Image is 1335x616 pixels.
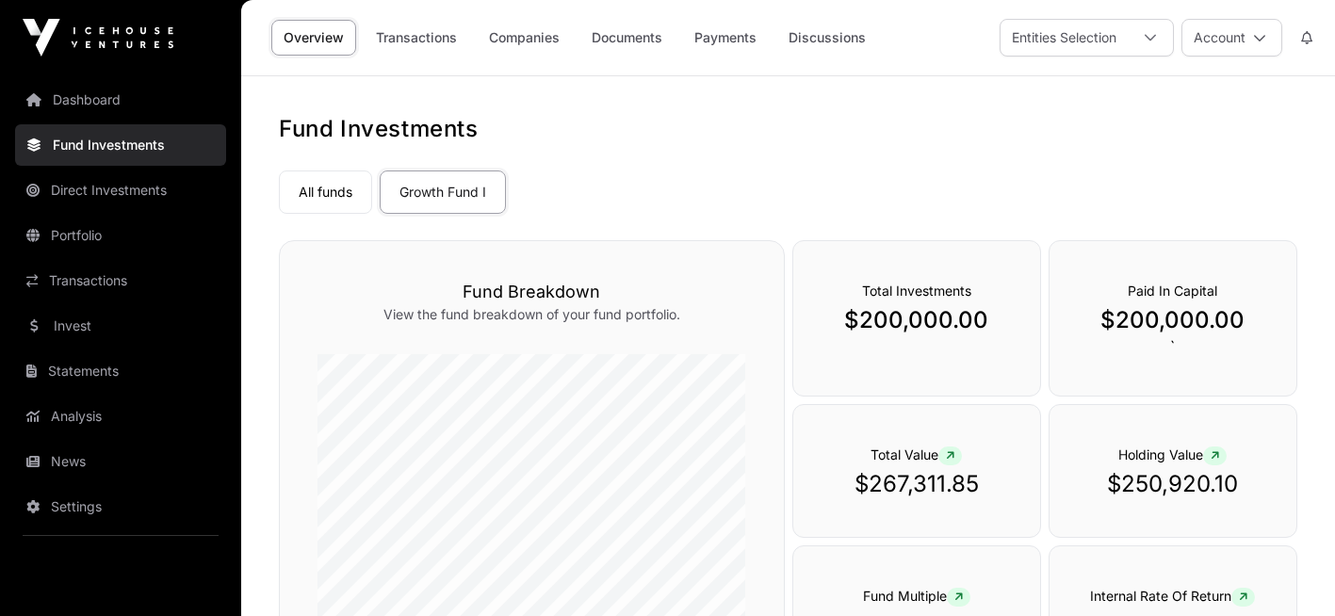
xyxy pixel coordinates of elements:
a: Fund Investments [15,124,226,166]
span: Holding Value [1118,446,1227,462]
a: Growth Fund I [380,170,506,214]
a: Discussions [776,20,878,56]
span: Paid In Capital [1128,283,1217,299]
a: Portfolio [15,215,226,256]
a: News [15,441,226,482]
a: Invest [15,305,226,347]
a: Dashboard [15,79,226,121]
p: $200,000.00 [1087,305,1259,335]
div: Entities Selection [1001,20,1128,56]
a: Transactions [364,20,469,56]
a: Overview [271,20,356,56]
a: Payments [682,20,769,56]
a: Settings [15,486,226,527]
a: Analysis [15,396,226,437]
p: View the fund breakdown of your fund portfolio. [317,305,746,324]
p: $250,920.10 [1087,469,1259,499]
img: Icehouse Ventures Logo [23,19,173,57]
a: Statements [15,350,226,392]
span: Internal Rate Of Return [1090,588,1255,604]
div: ` [1049,240,1297,397]
span: Total Investments [862,283,971,299]
a: Companies [477,20,572,56]
a: Direct Investments [15,170,226,211]
h1: Fund Investments [279,114,1297,144]
h3: Fund Breakdown [317,279,746,305]
a: Documents [579,20,675,56]
button: Account [1181,19,1282,57]
span: Fund Multiple [863,588,970,604]
p: $200,000.00 [831,305,1002,335]
a: Transactions [15,260,226,301]
p: $267,311.85 [831,469,1002,499]
span: Total Value [871,446,962,462]
a: All funds [279,170,372,214]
